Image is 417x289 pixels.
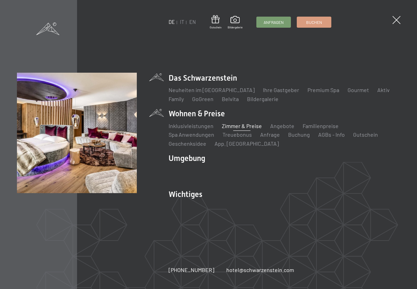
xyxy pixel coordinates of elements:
[303,123,339,129] a: Familienpreise
[264,19,284,25] span: Anfragen
[348,87,369,93] a: Gourmet
[180,19,184,25] a: IT
[263,87,299,93] a: Ihre Gastgeber
[260,131,280,138] a: Anfrage
[307,87,339,93] a: Premium Spa
[226,266,294,274] a: hotel@schwarzenstein.com
[169,19,175,25] a: DE
[169,87,255,93] a: Neuheiten im [GEOGRAPHIC_DATA]
[169,131,214,138] a: Spa Anwendungen
[377,87,390,93] a: Aktiv
[222,123,262,129] a: Zimmer & Preise
[228,26,243,29] span: Bildergalerie
[192,96,214,102] a: GoGreen
[353,131,378,138] a: Gutschein
[297,17,331,27] a: Buchen
[228,16,243,29] a: Bildergalerie
[270,123,294,129] a: Angebote
[257,17,291,27] a: Anfragen
[210,26,221,29] span: Gutschein
[318,131,345,138] a: AGBs - Info
[222,96,239,102] a: Belvita
[215,140,279,147] a: App. [GEOGRAPHIC_DATA]
[189,19,196,25] a: EN
[169,140,206,147] a: Geschenksidee
[169,96,184,102] a: Family
[210,15,221,29] a: Gutschein
[169,266,214,274] a: [PHONE_NUMBER]
[222,131,252,138] a: Treuebonus
[288,131,310,138] a: Buchung
[306,19,322,25] span: Buchen
[247,96,278,102] a: Bildergalerie
[169,123,214,129] a: Inklusivleistungen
